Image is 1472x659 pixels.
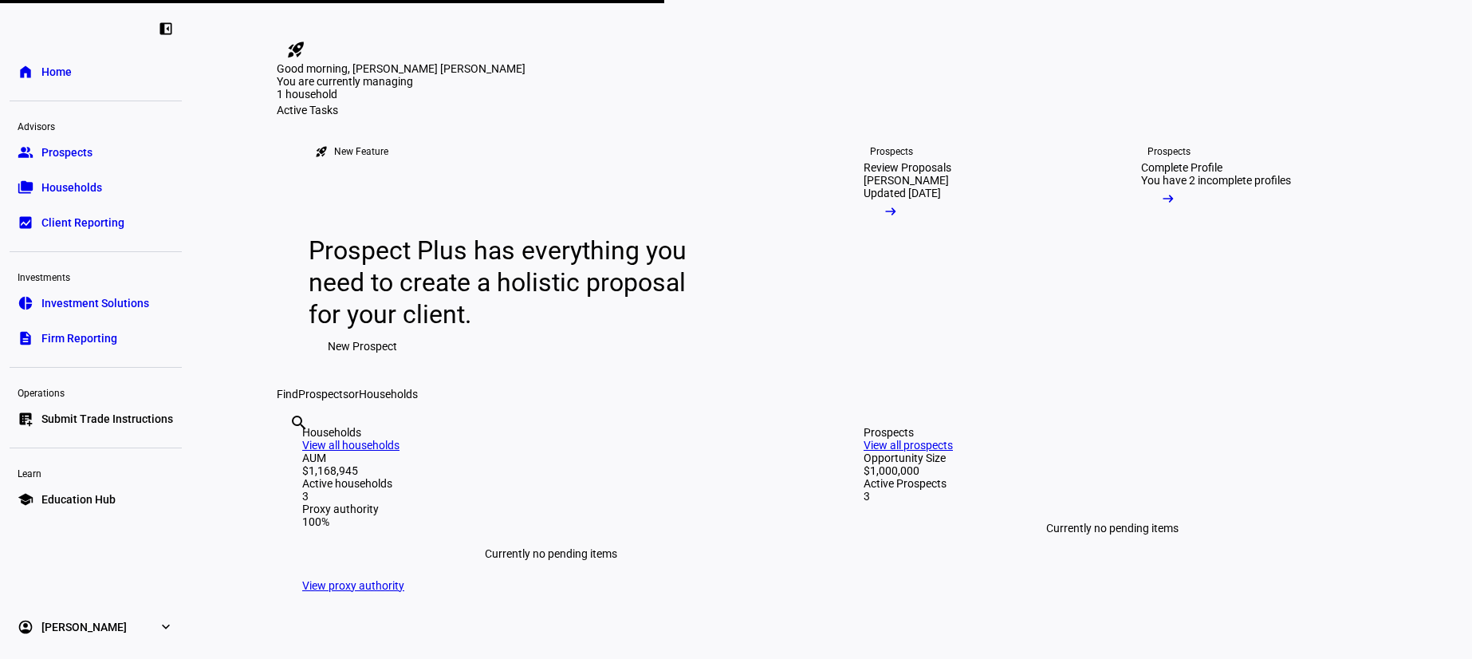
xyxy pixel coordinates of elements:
[10,56,182,88] a: homeHome
[18,411,33,427] eth-mat-symbol: list_alt_add
[18,295,33,311] eth-mat-symbol: pie_chart
[864,464,1361,477] div: $1,000,000
[298,388,348,401] span: Prospects
[1147,145,1191,158] div: Prospects
[41,330,117,346] span: Firm Reporting
[10,172,182,203] a: folder_copyHouseholds
[41,180,102,195] span: Households
[277,62,1387,75] div: Good morning, [PERSON_NAME] [PERSON_NAME]
[10,136,182,168] a: groupProspects
[1160,191,1176,207] mat-icon: arrow_right_alt
[302,477,800,490] div: Active households
[10,381,182,403] div: Operations
[18,491,33,507] eth-mat-symbol: school
[41,64,72,80] span: Home
[302,464,800,477] div: $1,168,945
[334,145,388,158] div: New Feature
[289,435,293,454] input: Enter name of prospect or household
[41,619,127,635] span: [PERSON_NAME]
[302,452,800,464] div: AUM
[277,75,413,88] span: You are currently managing
[870,145,913,158] div: Prospects
[309,330,416,362] button: New Prospect
[328,330,397,362] span: New Prospect
[302,439,399,452] a: View all households
[158,619,174,635] eth-mat-symbol: expand_more
[10,322,182,354] a: descriptionFirm Reporting
[277,88,436,104] div: 1 household
[864,187,941,199] div: Updated [DATE]
[315,145,328,158] mat-icon: rocket_launch
[41,215,124,231] span: Client Reporting
[18,330,33,346] eth-mat-symbol: description
[18,64,33,80] eth-mat-symbol: home
[18,180,33,195] eth-mat-symbol: folder_copy
[838,116,1103,388] a: ProspectsReview Proposals[PERSON_NAME]Updated [DATE]
[864,174,949,187] div: [PERSON_NAME]
[277,388,1387,401] div: Find or
[864,490,1361,503] div: 3
[41,491,116,507] span: Education Hub
[883,203,899,219] mat-icon: arrow_right_alt
[302,579,404,592] a: View proxy authority
[1116,116,1380,388] a: ProspectsComplete ProfileYou have 2 incomplete profiles
[1141,161,1222,174] div: Complete Profile
[864,452,1361,464] div: Opportunity Size
[864,439,953,452] a: View all prospects
[10,265,182,287] div: Investments
[41,295,149,311] span: Investment Solutions
[10,287,182,319] a: pie_chartInvestment Solutions
[158,21,174,37] eth-mat-symbol: left_panel_close
[309,235,702,330] div: Prospect Plus has everything you need to create a holistic proposal for your client.
[41,411,173,427] span: Submit Trade Instructions
[359,388,418,401] span: Households
[302,490,800,503] div: 3
[289,413,309,432] mat-icon: search
[41,144,92,160] span: Prospects
[864,503,1361,554] div: Currently no pending items
[18,215,33,231] eth-mat-symbol: bid_landscape
[302,528,800,579] div: Currently no pending items
[864,161,951,174] div: Review Proposals
[864,477,1361,490] div: Active Prospects
[18,144,33,160] eth-mat-symbol: group
[18,619,33,635] eth-mat-symbol: account_circle
[302,426,800,439] div: Households
[10,461,182,483] div: Learn
[864,426,1361,439] div: Prospects
[1141,174,1291,187] div: You have 2 incomplete profiles
[10,114,182,136] div: Advisors
[302,515,800,528] div: 100%
[277,104,1387,116] div: Active Tasks
[10,207,182,239] a: bid_landscapeClient Reporting
[286,40,305,59] mat-icon: rocket_launch
[302,503,800,515] div: Proxy authority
